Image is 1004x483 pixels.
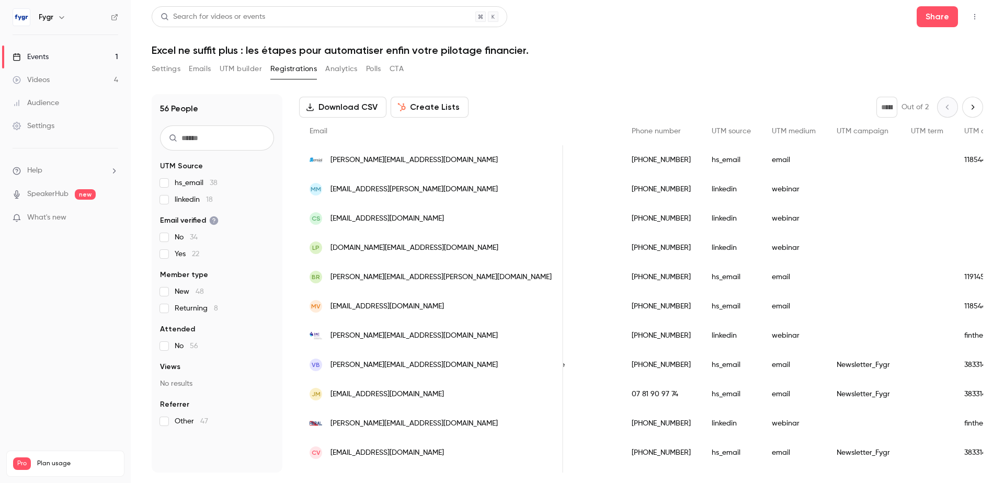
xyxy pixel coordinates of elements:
[330,243,498,254] span: [DOMAIN_NAME][EMAIL_ADDRESS][DOMAIN_NAME]
[312,243,320,252] span: LP
[621,204,701,233] div: [PHONE_NUMBER]
[701,175,761,204] div: linkedin
[160,399,189,410] span: Referrer
[391,97,469,118] button: Create Lists
[13,9,30,26] img: Fygr
[330,447,444,458] span: [EMAIL_ADDRESS][DOMAIN_NAME]
[175,303,218,314] span: Returning
[175,416,208,427] span: Other
[27,165,42,176] span: Help
[330,389,444,400] span: [EMAIL_ADDRESS][DOMAIN_NAME]
[701,292,761,321] div: hs_email
[27,189,69,200] a: SpeakerHub
[13,121,54,131] div: Settings
[621,233,701,262] div: [PHONE_NUMBER]
[210,179,218,187] span: 38
[160,270,208,280] span: Member type
[761,175,826,204] div: webinar
[772,128,816,135] span: UTM medium
[13,165,118,176] li: help-dropdown-opener
[701,438,761,467] div: hs_email
[390,61,404,77] button: CTA
[330,360,498,371] span: [PERSON_NAME][EMAIL_ADDRESS][DOMAIN_NAME]
[175,286,204,297] span: New
[826,438,900,467] div: Newsletter_Fygr
[621,175,701,204] div: [PHONE_NUMBER]
[27,212,66,223] span: What's new
[270,61,317,77] button: Registrations
[160,161,274,427] section: facet-groups
[701,145,761,175] div: hs_email
[189,61,211,77] button: Emails
[701,350,761,379] div: hs_email
[200,418,208,425] span: 47
[152,44,983,56] h1: Excel ne suffit plus : les étapes pour automatiser enfin votre pilotage financier.
[330,184,498,195] span: [EMAIL_ADDRESS][PERSON_NAME][DOMAIN_NAME]
[330,272,552,283] span: [PERSON_NAME][EMAIL_ADDRESS][PERSON_NAME][DOMAIN_NAME]
[206,196,213,203] span: 18
[621,350,701,379] div: [PHONE_NUMBER]
[701,233,761,262] div: linkedin
[761,350,826,379] div: email
[621,409,701,438] div: [PHONE_NUMBER]
[621,321,701,350] div: [PHONE_NUMBER]
[160,378,274,389] p: No results
[13,52,49,62] div: Events
[330,213,444,224] span: [EMAIL_ADDRESS][DOMAIN_NAME]
[761,262,826,292] div: email
[160,215,219,226] span: Email verified
[701,204,761,233] div: linkedin
[39,12,53,22] h6: Fygr
[310,329,322,342] img: 2acaquitaine.fr
[761,409,826,438] div: webinar
[196,288,204,295] span: 48
[917,6,958,27] button: Share
[761,438,826,467] div: email
[312,448,321,457] span: CV
[75,189,96,200] span: new
[330,330,498,341] span: [PERSON_NAME][EMAIL_ADDRESS][DOMAIN_NAME]
[902,102,929,112] p: Out of 2
[175,232,198,243] span: No
[366,61,381,77] button: Polls
[761,204,826,233] div: webinar
[837,128,888,135] span: UTM campaign
[621,292,701,321] div: [PHONE_NUMBER]
[220,61,262,77] button: UTM builder
[761,292,826,321] div: email
[160,102,198,115] h1: 56 People
[621,438,701,467] div: [PHONE_NUMBER]
[701,379,761,409] div: hs_email
[761,145,826,175] div: email
[701,409,761,438] div: linkedin
[175,178,218,188] span: hs_email
[13,75,50,85] div: Videos
[299,97,386,118] button: Download CSV
[152,61,180,77] button: Settings
[310,417,322,430] img: heral-groupe.fr
[190,234,198,241] span: 34
[37,459,118,468] span: Plan usage
[160,324,195,335] span: Attended
[160,362,180,372] span: Views
[621,262,701,292] div: [PHONE_NUMBER]
[192,250,199,258] span: 22
[312,214,321,223] span: CS
[312,360,320,370] span: vb
[160,161,203,171] span: UTM Source
[175,194,213,205] span: linkedin
[190,342,198,350] span: 56
[214,305,218,312] span: 8
[311,185,321,194] span: MM
[621,145,701,175] div: [PHONE_NUMBER]
[826,379,900,409] div: Newsletter_Fygr
[310,154,322,166] img: censial.fr
[310,128,327,135] span: Email
[621,379,701,409] div: 07 81 90 97 74
[632,128,681,135] span: Phone number
[911,128,943,135] span: UTM term
[161,11,265,22] div: Search for videos or events
[312,272,320,282] span: BR
[330,155,498,166] span: [PERSON_NAME][EMAIL_ADDRESS][DOMAIN_NAME]
[330,418,498,429] span: [PERSON_NAME][EMAIL_ADDRESS][DOMAIN_NAME]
